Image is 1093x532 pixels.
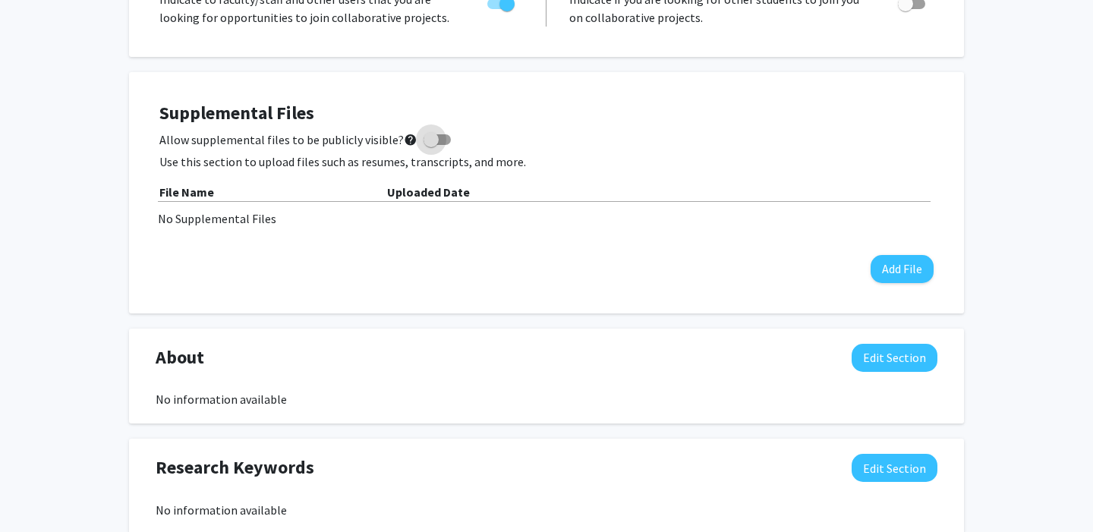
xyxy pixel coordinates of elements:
[871,255,934,283] button: Add File
[156,501,937,519] div: No information available
[404,131,417,149] mat-icon: help
[11,464,65,521] iframe: Chat
[159,131,417,149] span: Allow supplemental files to be publicly visible?
[387,184,470,200] b: Uploaded Date
[159,153,934,171] p: Use this section to upload files such as resumes, transcripts, and more.
[156,344,204,371] span: About
[159,184,214,200] b: File Name
[852,344,937,372] button: Edit About
[156,390,937,408] div: No information available
[158,209,935,228] div: No Supplemental Files
[156,454,314,481] span: Research Keywords
[159,102,934,124] h4: Supplemental Files
[852,454,937,482] button: Edit Research Keywords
